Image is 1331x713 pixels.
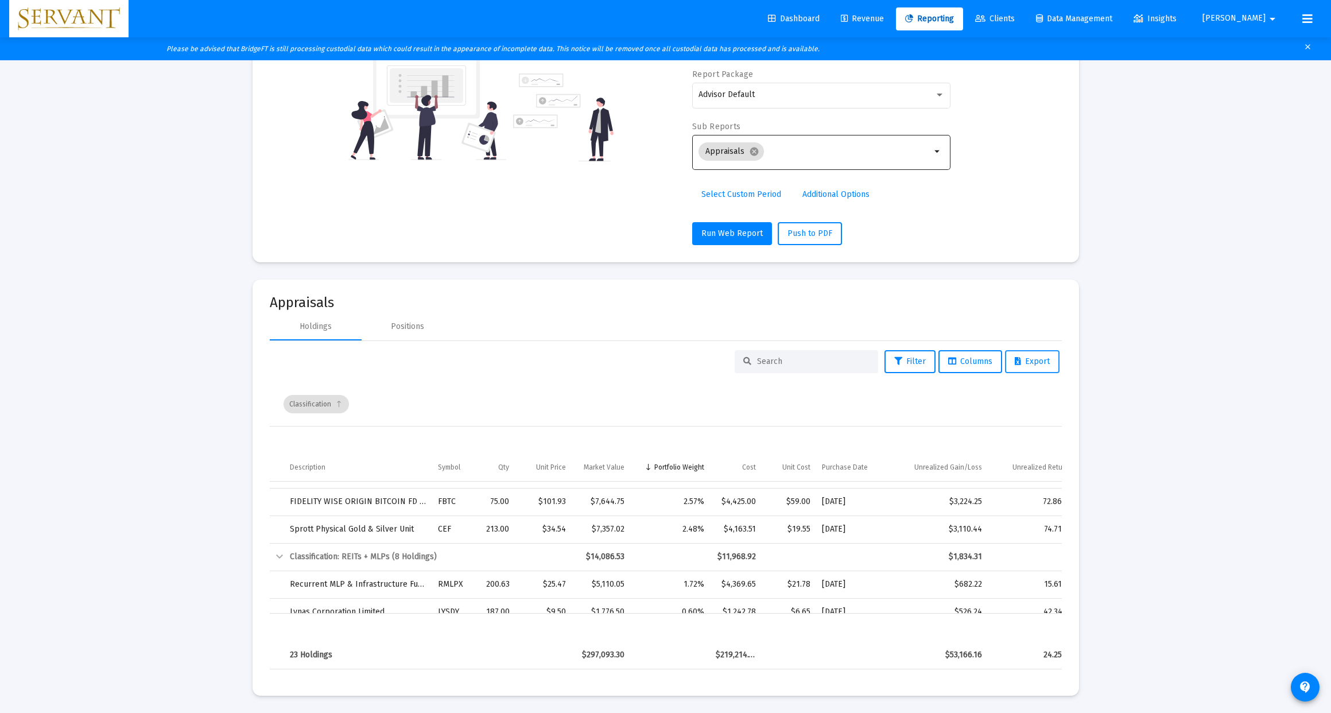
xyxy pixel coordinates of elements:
[742,463,756,472] div: Cost
[348,48,506,161] img: reporting
[716,606,756,618] div: $1,242.78
[630,454,711,482] td: Column Portfolio Weight
[1124,7,1186,30] a: Insights
[521,579,565,590] div: $25.47
[654,463,704,472] div: Portfolio Weight
[1298,680,1312,694] mat-icon: contact_support
[636,579,705,590] div: 1.72%
[432,598,480,626] td: LYSDY
[166,45,820,53] i: Please be advised that BridgeFT is still processing custodial data which could result in the appe...
[284,382,1054,426] div: Data grid toolbar
[822,496,883,507] div: [DATE]
[438,463,460,472] div: Symbol
[536,463,566,472] div: Unit Price
[994,579,1069,590] div: 15.61%
[432,488,480,516] td: FBTC
[802,189,870,199] span: Additional Options
[895,606,982,618] div: $526.24
[486,606,509,618] div: 187.00
[1005,350,1060,373] button: Export
[699,90,755,99] span: Advisor Default
[521,524,565,535] div: $34.54
[284,571,433,598] td: Recurrent MLP & Infrastructure Fund
[822,524,883,535] div: [DATE]
[699,142,764,161] mat-chip: Appraisals
[284,516,433,543] td: Sprott Physical Gold & Silver Unit
[1036,14,1112,24] span: Data Management
[710,454,762,482] td: Column Cost
[884,350,936,373] button: Filter
[716,649,756,661] div: $219,214.13
[486,579,509,590] div: 200.63
[767,579,810,590] div: $21.78
[284,598,433,626] td: Lynas Corporation Limited
[486,524,509,535] div: 213.00
[701,189,781,199] span: Select Custom Period
[284,454,433,482] td: Column Description
[1012,463,1069,472] div: Unrealized Return
[716,579,756,590] div: $4,369.65
[895,579,982,590] div: $682.22
[931,145,945,158] mat-icon: arrow_drop_down
[584,463,624,472] div: Market Value
[988,454,1074,482] td: Column Unrealized Return
[994,649,1069,661] div: 24.25%
[716,524,756,535] div: $4,163.51
[300,321,332,332] div: Holdings
[975,14,1015,24] span: Clients
[1303,40,1312,57] mat-icon: clear
[270,382,1062,669] div: Data grid
[895,496,982,507] div: $3,224.25
[1189,7,1293,30] button: [PERSON_NAME]
[267,543,284,571] td: Collapse
[577,551,624,563] div: $14,086.53
[432,454,480,482] td: Column Symbol
[994,606,1069,618] div: 42.34%
[480,454,515,482] td: Column Qty
[577,524,624,535] div: $7,357.02
[841,14,884,24] span: Revenue
[905,14,954,24] span: Reporting
[577,496,624,507] div: $7,644.75
[521,606,565,618] div: $9.50
[762,454,816,482] td: Column Unit Cost
[782,463,810,472] div: Unit Cost
[966,7,1024,30] a: Clients
[896,7,963,30] a: Reporting
[716,551,756,563] div: $11,968.92
[822,606,883,618] div: [DATE]
[284,395,349,413] div: Classification
[767,606,810,618] div: $6.65
[636,606,705,618] div: 0.60%
[498,463,509,472] div: Qty
[767,524,810,535] div: $19.55
[1266,7,1279,30] mat-icon: arrow_drop_down
[515,454,571,482] td: Column Unit Price
[270,297,1062,308] mat-card-title: Appraisals
[1202,14,1266,24] span: [PERSON_NAME]
[759,7,829,30] a: Dashboard
[822,463,868,472] div: Purchase Date
[692,222,772,245] button: Run Web Report
[816,454,889,482] td: Column Purchase Date
[1134,14,1177,24] span: Insights
[895,649,982,661] div: $53,166.16
[572,454,630,482] td: Column Market Value
[994,524,1069,535] div: 74.71%
[938,350,1002,373] button: Columns
[432,571,480,598] td: RMLPX
[521,496,565,507] div: $101.93
[432,516,480,543] td: CEF
[716,496,756,507] div: $4,425.00
[18,7,120,30] img: Dashboard
[701,228,763,238] span: Run Web Report
[768,14,820,24] span: Dashboard
[290,463,325,472] div: Description
[832,7,893,30] a: Revenue
[577,579,624,590] div: $5,110.05
[290,649,427,661] div: 23 Holdings
[284,488,433,516] td: FIDELITY WISE ORIGIN BITCOIN FD SHS
[778,222,842,245] button: Push to PDF
[1027,7,1122,30] a: Data Management
[636,524,705,535] div: 2.48%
